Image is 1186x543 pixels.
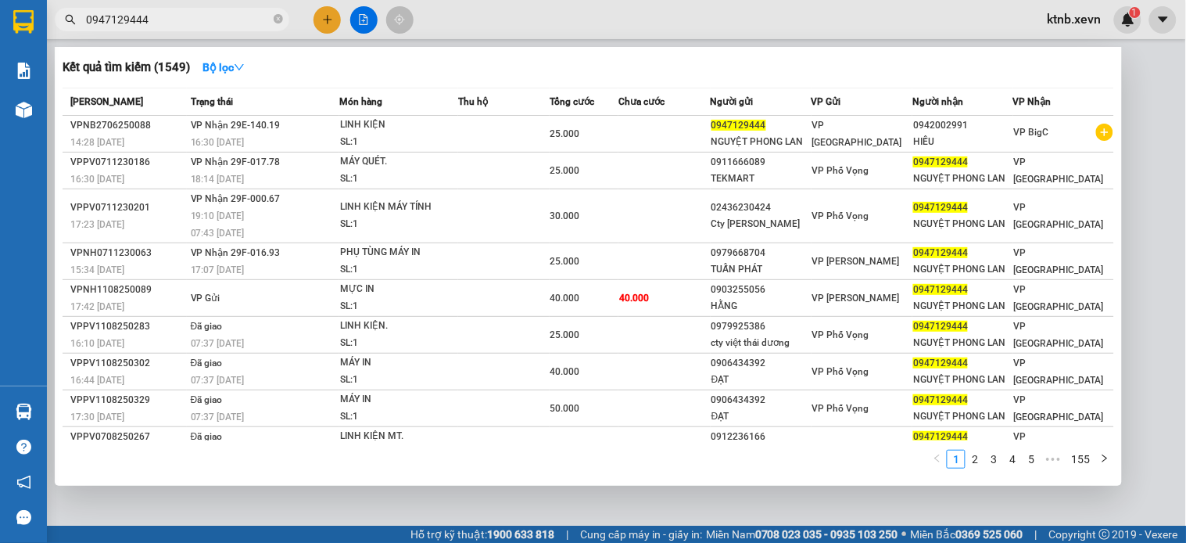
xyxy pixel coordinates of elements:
[711,200,811,216] div: 02436230424
[70,137,124,148] span: 14:28 [DATE]
[340,134,457,151] div: SL: 1
[340,153,457,171] div: MÁY QUÉT.
[1095,450,1114,469] button: right
[191,193,281,204] span: VP Nhận 29F-000.67
[1066,451,1095,468] a: 155
[191,394,223,405] span: Đã giao
[913,202,968,213] span: 0947129444
[86,11,271,28] input: Tìm tên, số ĐT hoặc mã đơn
[928,450,947,469] li: Previous Page
[340,171,457,188] div: SL: 1
[812,256,900,267] span: VP [PERSON_NAME]
[966,450,984,469] li: 2
[191,228,245,239] span: 07:43 [DATE]
[339,96,382,107] span: Món hàng
[191,338,245,349] span: 07:37 [DATE]
[933,454,942,463] span: left
[812,366,869,377] span: VP Phố Vọng
[191,210,245,221] span: 19:10 [DATE]
[913,216,1012,232] div: NGUYỆT PHONG LAN
[340,428,457,445] div: LINH KIỆN MT.
[274,13,283,27] span: close-circle
[550,210,580,221] span: 30.000
[70,412,124,423] span: 17:30 [DATE]
[191,96,233,107] span: Trạng thái
[711,335,811,351] div: cty việt thái dương
[913,394,968,405] span: 0947129444
[70,96,143,107] span: [PERSON_NAME]
[1096,124,1113,141] span: plus-circle
[711,171,811,187] div: TEKMART
[711,216,811,232] div: Cty [PERSON_NAME]
[812,120,902,148] span: VP [GEOGRAPHIC_DATA]
[13,10,34,34] img: logo-vxr
[70,338,124,349] span: 16:10 [DATE]
[711,96,754,107] span: Người gửi
[711,372,811,388] div: ĐẠT
[340,261,457,279] div: SL: 1
[913,321,968,332] span: 0947129444
[812,403,869,414] span: VP Phố Vọng
[812,210,869,221] span: VP Phố Vọng
[16,510,31,525] span: message
[913,171,1012,187] div: NGUYỆT PHONG LAN
[1014,358,1104,386] span: VP [GEOGRAPHIC_DATA]
[16,404,32,420] img: warehouse-icon
[711,298,811,315] div: HẰNG
[812,96,841,107] span: VP Gửi
[550,366,580,377] span: 40.000
[70,264,124,275] span: 15:34 [DATE]
[948,451,965,468] a: 1
[340,372,457,389] div: SL: 1
[711,318,811,335] div: 0979925386
[985,451,1002,468] a: 3
[711,245,811,261] div: 0979668704
[984,450,1003,469] li: 3
[70,154,186,171] div: VPPV0711230186
[190,55,257,80] button: Bộ lọcdown
[913,408,1012,425] div: NGUYỆT PHONG LAN
[1014,284,1104,312] span: VP [GEOGRAPHIC_DATA]
[913,372,1012,388] div: NGUYỆT PHONG LAN
[191,321,223,332] span: Đã giao
[340,244,457,261] div: PHỤ TÙNG MÁY IN
[191,358,223,369] span: Đã giao
[550,403,580,414] span: 50.000
[63,59,190,76] h3: Kết quả tìm kiếm ( 1549 )
[711,429,811,445] div: 0912236166
[550,128,580,139] span: 25.000
[191,375,245,386] span: 07:37 [DATE]
[340,335,457,352] div: SL: 1
[1004,451,1021,468] a: 4
[1100,454,1109,463] span: right
[550,256,580,267] span: 25.000
[70,301,124,312] span: 17:42 [DATE]
[913,335,1012,351] div: NGUYỆT PHONG LAN
[947,450,966,469] li: 1
[711,261,811,278] div: TUẤN PHÁT
[340,117,457,134] div: LINH KIỆN
[16,102,32,118] img: warehouse-icon
[1023,451,1040,468] a: 5
[711,282,811,298] div: 0903255056
[812,329,869,340] span: VP Phố Vọng
[340,391,457,408] div: MÁY IN
[1014,127,1049,138] span: VP BigC
[550,165,580,176] span: 25.000
[191,137,245,148] span: 16:30 [DATE]
[619,293,649,304] span: 40.000
[1014,431,1104,459] span: VP [GEOGRAPHIC_DATA]
[191,120,281,131] span: VP Nhận 29E-140.19
[711,134,811,150] div: NGUYỆT PHONG LAN
[1041,450,1066,469] li: Next 5 Pages
[711,355,811,372] div: 0906434392
[70,174,124,185] span: 16:30 [DATE]
[70,245,186,261] div: VPNH0711230063
[913,156,968,167] span: 0947129444
[70,429,186,445] div: VPPV0708250267
[191,431,223,442] span: Đã giao
[1041,450,1066,469] span: •••
[340,216,457,233] div: SL: 1
[340,298,457,315] div: SL: 1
